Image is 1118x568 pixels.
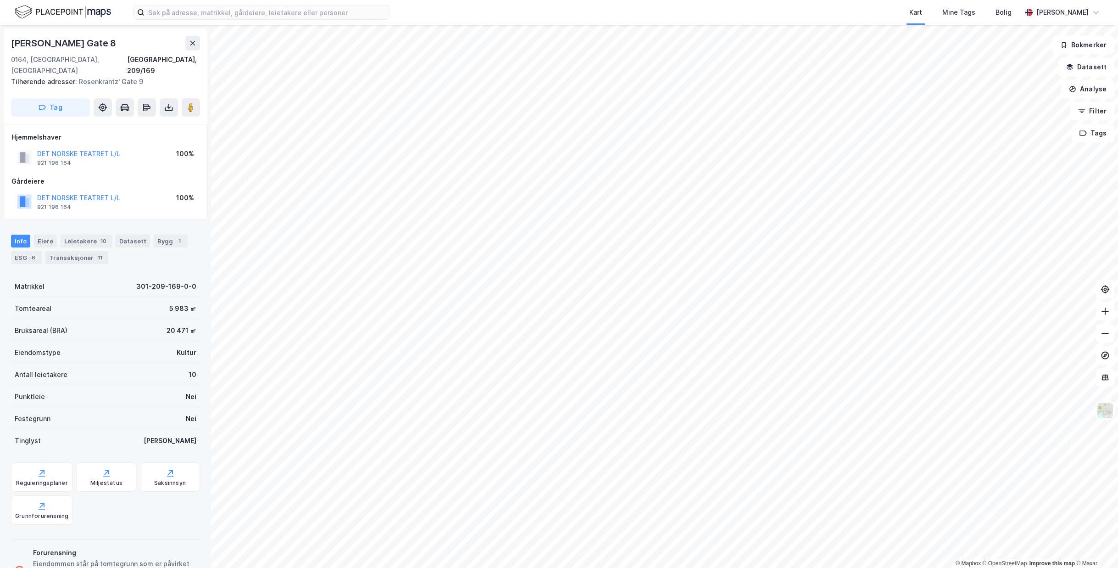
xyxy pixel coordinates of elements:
[11,36,118,51] div: [PERSON_NAME] Gate 8
[189,369,196,380] div: 10
[29,253,38,262] div: 6
[61,235,112,247] div: Leietakere
[16,479,68,487] div: Reguleringsplaner
[45,251,108,264] div: Transaksjoner
[11,132,200,143] div: Hjemmelshaver
[145,6,389,19] input: Søk på adresse, matrikkel, gårdeiere, leietakere eller personer
[15,4,111,20] img: logo.f888ab2527a4732fd821a326f86c7f29.svg
[996,7,1012,18] div: Bolig
[1072,524,1118,568] iframe: Chat Widget
[15,369,67,380] div: Antall leietakere
[167,325,196,336] div: 20 471 ㎡
[1029,560,1075,567] a: Improve this map
[1052,36,1114,54] button: Bokmerker
[90,479,122,487] div: Miljøstatus
[11,251,42,264] div: ESG
[983,560,1027,567] a: OpenStreetMap
[176,148,194,159] div: 100%
[1072,124,1114,142] button: Tags
[37,203,71,211] div: 921 196 164
[11,98,90,117] button: Tag
[1058,58,1114,76] button: Datasett
[99,236,108,246] div: 10
[15,347,61,358] div: Eiendomstype
[154,479,186,487] div: Saksinnsyn
[186,413,196,424] div: Nei
[95,253,105,262] div: 11
[116,235,150,247] div: Datasett
[956,560,981,567] a: Mapbox
[11,54,127,76] div: 0164, [GEOGRAPHIC_DATA], [GEOGRAPHIC_DATA]
[11,76,193,87] div: Rosenkrantz' Gate 9
[1061,80,1114,98] button: Analyse
[176,192,194,203] div: 100%
[136,281,196,292] div: 301-209-169-0-0
[144,435,196,446] div: [PERSON_NAME]
[1036,7,1089,18] div: [PERSON_NAME]
[15,281,44,292] div: Matrikkel
[11,78,79,85] span: Tilhørende adresser:
[11,176,200,187] div: Gårdeiere
[15,413,50,424] div: Festegrunn
[34,235,57,247] div: Eiere
[15,435,41,446] div: Tinglyst
[11,235,30,247] div: Info
[175,236,184,246] div: 1
[37,159,71,167] div: 921 196 164
[33,547,196,558] div: Forurensning
[169,303,196,314] div: 5 983 ㎡
[1070,102,1114,120] button: Filter
[15,303,51,314] div: Tomteareal
[15,512,68,520] div: Grunnforurensning
[942,7,975,18] div: Mine Tags
[909,7,922,18] div: Kart
[177,347,196,358] div: Kultur
[186,391,196,402] div: Nei
[154,235,188,247] div: Bygg
[15,391,45,402] div: Punktleie
[1096,402,1114,419] img: Z
[127,54,200,76] div: [GEOGRAPHIC_DATA], 209/169
[15,325,67,336] div: Bruksareal (BRA)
